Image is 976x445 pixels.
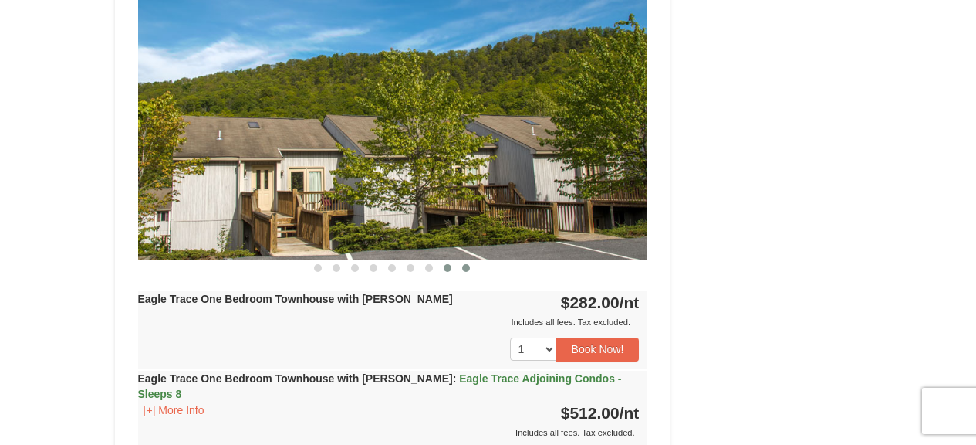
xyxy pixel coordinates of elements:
div: Includes all fees. Tax excluded. [138,425,640,440]
strong: Eagle Trace One Bedroom Townhouse with [PERSON_NAME] [138,293,453,305]
span: /nt [620,294,640,311]
strong: $282.00 [561,294,640,311]
button: Book Now! [556,338,640,361]
span: : [453,372,457,385]
span: Eagle Trace Adjoining Condos - Sleeps 8 [138,372,622,400]
span: /nt [620,404,640,422]
span: $512.00 [561,404,620,422]
div: Includes all fees. Tax excluded. [138,314,640,330]
button: [+] More Info [138,402,210,419]
strong: Eagle Trace One Bedroom Townhouse with [PERSON_NAME] [138,372,622,400]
